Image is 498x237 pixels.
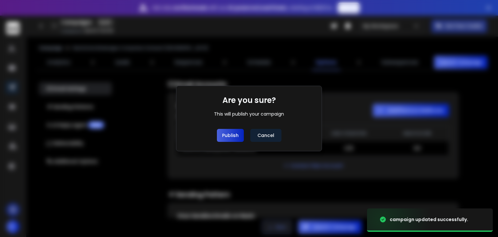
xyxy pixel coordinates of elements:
[217,129,244,142] button: Publish
[250,129,281,142] button: Cancel
[214,111,284,117] div: This will publish your campaign
[390,216,468,223] div: campaign updated successfully.
[222,95,276,106] h1: Are you sure?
